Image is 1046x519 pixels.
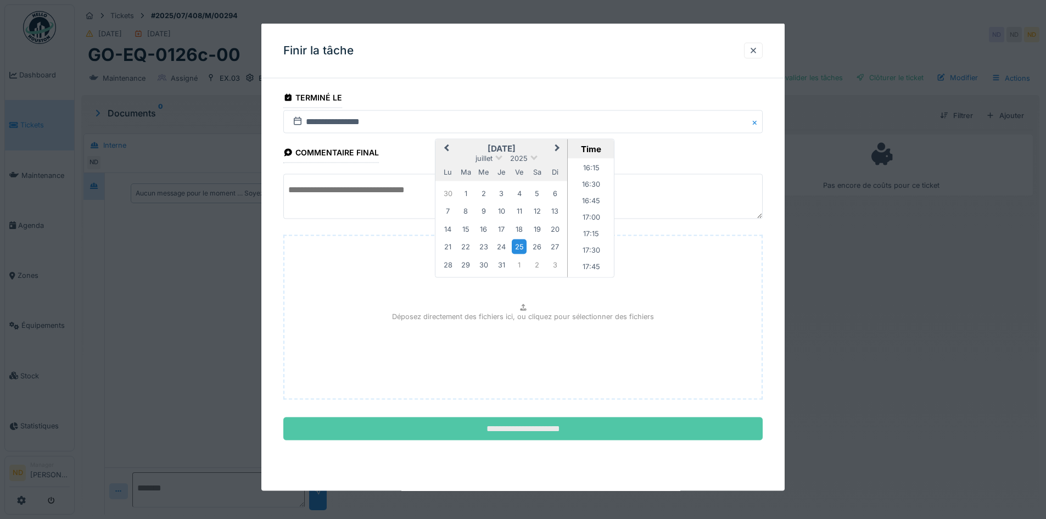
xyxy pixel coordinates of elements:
div: Commentaire final [283,144,379,163]
div: Choose samedi 19 juillet 2025 [530,221,545,236]
div: Choose mardi 29 juillet 2025 [458,257,473,272]
div: Time [570,144,611,154]
div: Choose vendredi 18 juillet 2025 [512,221,527,236]
div: Choose mercredi 23 juillet 2025 [476,239,491,254]
div: Choose samedi 2 août 2025 [530,257,545,272]
li: 17:45 [568,260,614,276]
div: Choose mercredi 2 juillet 2025 [476,186,491,200]
div: Terminé le [283,90,342,108]
span: juillet [476,154,493,163]
span: 2025 [510,154,528,163]
div: Choose vendredi 25 juillet 2025 [512,239,527,254]
div: jeudi [494,164,509,179]
div: Choose mercredi 30 juillet 2025 [476,257,491,272]
li: 17:30 [568,243,614,260]
div: Choose lundi 21 juillet 2025 [440,239,455,254]
div: Choose jeudi 3 juillet 2025 [494,186,509,200]
li: 16:30 [568,177,614,194]
div: Choose mercredi 9 juillet 2025 [476,204,491,219]
div: Choose dimanche 6 juillet 2025 [547,186,562,200]
div: Choose dimanche 20 juillet 2025 [547,221,562,236]
div: dimanche [547,164,562,179]
h3: Finir la tâche [283,44,354,58]
div: Choose mardi 1 juillet 2025 [458,186,473,200]
div: Choose dimanche 27 juillet 2025 [547,239,562,254]
li: 17:00 [568,210,614,227]
div: Choose samedi 5 juillet 2025 [530,186,545,200]
div: samedi [530,164,545,179]
button: Previous Month [437,141,454,158]
div: Choose jeudi 31 juillet 2025 [494,257,509,272]
ul: Time [568,159,614,277]
div: mardi [458,164,473,179]
h2: [DATE] [435,144,567,154]
div: Choose mardi 22 juillet 2025 [458,239,473,254]
div: Choose jeudi 10 juillet 2025 [494,204,509,219]
li: 16:15 [568,161,614,177]
div: Choose samedi 26 juillet 2025 [530,239,545,254]
div: Choose dimanche 3 août 2025 [547,257,562,272]
div: Choose lundi 14 juillet 2025 [440,221,455,236]
div: Choose dimanche 13 juillet 2025 [547,204,562,219]
div: Choose vendredi 1 août 2025 [512,257,527,272]
div: Choose mercredi 16 juillet 2025 [476,221,491,236]
li: 16:45 [568,194,614,210]
div: Choose mardi 8 juillet 2025 [458,204,473,219]
div: Choose lundi 30 juin 2025 [440,186,455,200]
div: Choose vendredi 4 juillet 2025 [512,186,527,200]
div: Choose lundi 7 juillet 2025 [440,204,455,219]
div: vendredi [512,164,527,179]
div: Choose lundi 28 juillet 2025 [440,257,455,272]
p: Déposez directement des fichiers ici, ou cliquez pour sélectionner des fichiers [392,311,654,322]
div: Choose jeudi 17 juillet 2025 [494,221,509,236]
div: lundi [440,164,455,179]
div: Choose mardi 15 juillet 2025 [458,221,473,236]
li: 17:15 [568,227,614,243]
div: Choose samedi 12 juillet 2025 [530,204,545,219]
li: 18:00 [568,276,614,293]
button: Next Month [550,141,567,158]
div: Month juillet, 2025 [439,185,564,274]
div: mercredi [476,164,491,179]
div: Choose jeudi 24 juillet 2025 [494,239,509,254]
div: Choose vendredi 11 juillet 2025 [512,204,527,219]
button: Close [751,110,763,133]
